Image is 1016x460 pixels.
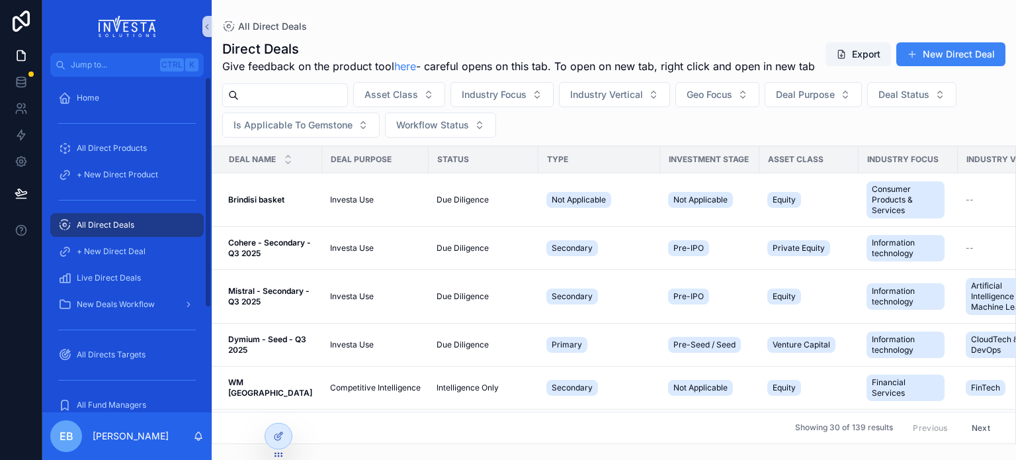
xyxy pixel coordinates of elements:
[228,334,314,355] a: Dymium - Seed - Q3 2025
[462,88,527,101] span: Industry Focus
[77,349,146,360] span: All Directs Targets
[50,393,204,417] a: All Fund Managers
[546,189,652,210] a: Not Applicable
[552,195,606,205] span: Not Applicable
[825,42,891,66] button: Export
[77,246,146,257] span: + New Direct Deal
[867,329,950,361] a: Information technology
[687,88,732,101] span: Geo Focus
[233,118,353,132] span: Is Applicable To Gemstone
[228,377,314,398] a: WM [GEOGRAPHIC_DATA]
[330,195,374,205] span: Investa Use
[971,383,1000,393] span: FinTech
[228,195,314,205] a: Brindisi basket
[437,383,499,393] span: Intelligence Only
[222,58,815,74] span: Give feedback on the product tool - careful opens on this tab. To open on new tab, right click an...
[773,383,796,393] span: Equity
[767,286,851,307] a: Equity
[437,291,530,302] a: Due Diligence
[50,53,204,77] button: Jump to...CtrlK
[675,82,759,107] button: Select Button
[867,154,939,165] span: Industry Focus
[552,340,582,350] span: Primary
[867,372,950,404] a: Financial Services
[546,238,652,259] a: Secondary
[50,343,204,367] a: All Directs Targets
[776,88,835,101] span: Deal Purpose
[50,86,204,110] a: Home
[77,400,146,410] span: All Fund Managers
[228,334,308,355] strong: Dymium - Seed - Q3 2025
[872,238,939,259] span: Information technology
[60,428,73,444] span: EB
[353,82,445,107] button: Select Button
[228,286,312,306] strong: Mistral - Secondary - Q3 2025
[50,293,204,316] a: New Deals Workflow
[42,77,212,412] div: scrollable content
[222,113,380,138] button: Select Button
[77,143,147,154] span: All Direct Products
[50,213,204,237] a: All Direct Deals
[50,240,204,263] a: + New Direct Deal
[228,195,284,205] strong: Brindisi basket
[437,195,530,205] a: Due Diligence
[767,189,851,210] a: Equity
[331,154,392,165] span: Deal Purpose
[668,286,751,307] a: Pre-IPO
[547,154,568,165] span: Type
[77,93,99,103] span: Home
[437,291,489,302] span: Due Diligence
[668,334,751,355] a: Pre-Seed / Seed
[396,118,469,132] span: Workflow Status
[872,184,939,216] span: Consumer Products & Services
[330,243,421,253] a: Investa Use
[437,340,530,350] a: Due Diligence
[330,340,421,350] a: Investa Use
[546,286,652,307] a: Secondary
[330,383,421,393] a: Competitive Intelligence
[71,60,155,70] span: Jump to...
[394,60,416,73] a: here
[228,286,314,307] a: Mistral - Secondary - Q3 2025
[364,88,418,101] span: Asset Class
[669,154,749,165] span: Investment Stage
[437,243,530,253] a: Due Diligence
[768,154,824,165] span: Asset Class
[673,383,728,393] span: Not Applicable
[77,273,141,283] span: Live Direct Deals
[450,82,554,107] button: Select Button
[767,238,851,259] a: Private Equity
[330,340,374,350] span: Investa Use
[765,82,862,107] button: Select Button
[962,418,999,438] button: Next
[330,291,374,302] span: Investa Use
[559,82,670,107] button: Select Button
[668,189,751,210] a: Not Applicable
[222,40,815,58] h1: Direct Deals
[238,20,307,33] span: All Direct Deals
[773,243,825,253] span: Private Equity
[673,195,728,205] span: Not Applicable
[673,340,736,350] span: Pre-Seed / Seed
[77,220,134,230] span: All Direct Deals
[773,340,830,350] span: Venture Capital
[546,377,652,398] a: Secondary
[330,243,374,253] span: Investa Use
[773,291,796,302] span: Equity
[330,291,421,302] a: Investa Use
[867,281,950,312] a: Information technology
[437,340,489,350] span: Due Diligence
[50,163,204,187] a: + New Direct Product
[552,383,593,393] span: Secondary
[966,243,974,253] span: --
[187,60,197,70] span: K
[896,42,1005,66] button: New Direct Deal
[437,243,489,253] span: Due Diligence
[767,377,851,398] a: Equity
[77,169,158,180] span: + New Direct Product
[673,243,704,253] span: Pre-IPO
[437,383,530,393] a: Intelligence Only
[77,299,155,310] span: New Deals Workflow
[867,232,950,264] a: Information technology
